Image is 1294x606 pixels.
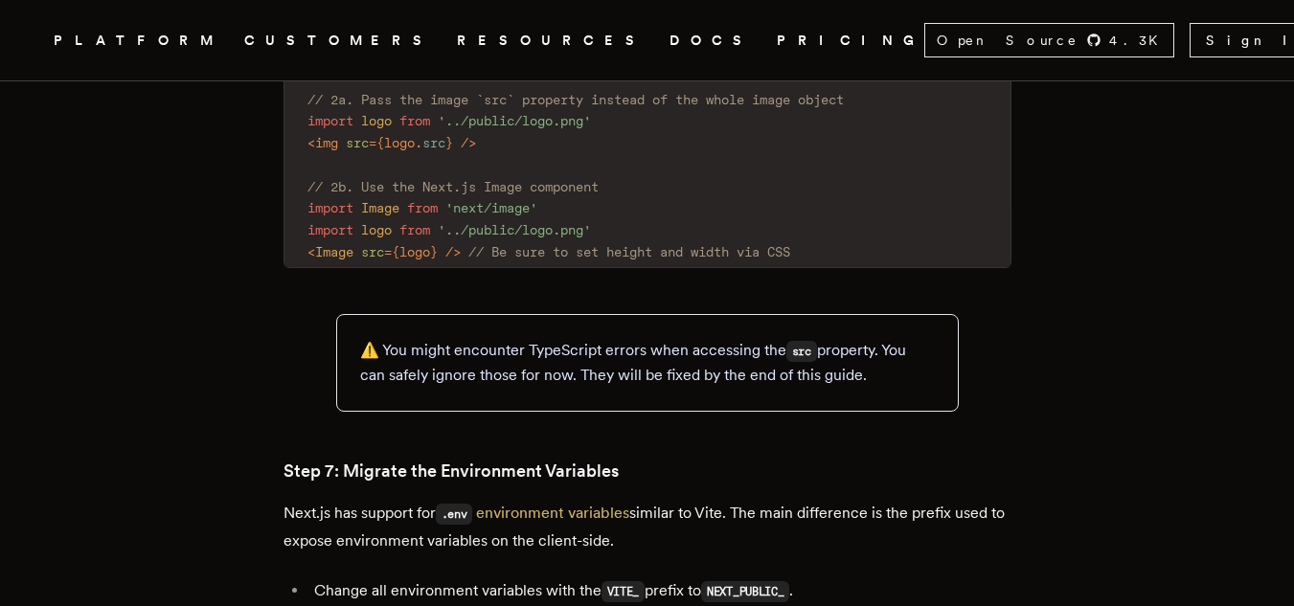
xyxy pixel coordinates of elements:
[436,504,473,525] code: .env
[361,200,399,215] span: Image
[307,135,315,150] span: <
[937,31,1078,50] span: Open Source
[445,244,461,259] span: />
[445,135,453,150] span: }
[786,341,817,362] code: src
[376,135,384,150] span: {
[438,113,591,128] span: '../public/logo.png'
[307,92,844,107] span: // 2a. Pass the image `src` property instead of the whole image object
[777,29,924,53] a: PRICING
[602,581,646,602] code: VITE_
[307,113,353,128] span: import
[307,200,353,215] span: import
[468,244,790,259] span: // Be sure to set height and width via CSS
[399,113,430,128] span: from
[361,244,384,259] span: src
[457,29,647,53] button: RESOURCES
[54,29,221,53] button: PLATFORM
[476,504,629,522] a: environment variables
[670,29,754,53] a: DOCS
[346,135,369,150] span: src
[244,29,434,53] a: CUSTOMERS
[445,200,537,215] span: 'next/image'
[307,222,353,237] span: import
[308,577,1011,605] li: Change all environment variables with the prefix to .
[422,135,445,150] span: src
[360,338,935,388] p: ⚠️ You might encounter TypeScript errors when accessing the property. You can safely ignore those...
[315,244,353,259] span: Image
[284,500,1011,554] p: Next.js has support for similar to Vite. The main difference is the prefix used to expose environ...
[361,113,392,128] span: logo
[430,244,438,259] span: }
[701,581,789,602] code: NEXT_PUBLIC_
[392,244,399,259] span: {
[307,244,315,259] span: <
[1109,31,1169,50] span: 4.3 K
[415,135,422,150] span: .
[407,200,438,215] span: from
[369,135,376,150] span: =
[438,222,591,237] span: '../public/logo.png'
[307,179,599,194] span: // 2b. Use the Next.js Image component
[384,135,415,150] span: logo
[399,222,430,237] span: from
[361,222,392,237] span: logo
[315,135,338,150] span: img
[399,244,430,259] span: logo
[284,458,1011,484] h3: Step 7: Migrate the Environment Variables
[461,135,476,150] span: />
[384,244,392,259] span: =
